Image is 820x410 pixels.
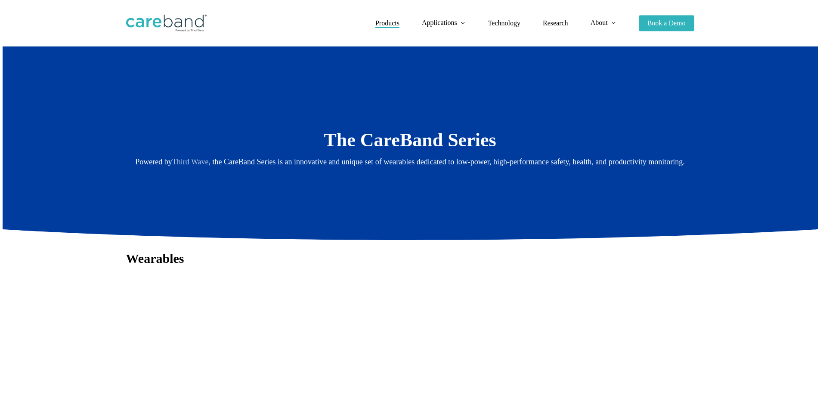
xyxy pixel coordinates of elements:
span: About [591,19,608,26]
span: Book a Demo [647,19,686,27]
span: Technology [488,19,520,27]
p: Powered by , the CareBand Series is an innovative and unique set of wearables dedicated to low-po... [126,155,694,169]
a: Research [543,20,568,27]
a: Applications [422,19,466,27]
a: Book a Demo [639,20,694,27]
a: About [591,19,616,27]
a: Products [375,20,399,27]
h3: Wearables [126,250,694,267]
a: Technology [488,20,520,27]
a: Third Wave [172,157,209,166]
img: CareBand [126,15,207,32]
h2: The CareBand Series [126,129,694,152]
span: Applications [422,19,457,26]
span: Products [375,19,399,27]
span: Research [543,19,568,27]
